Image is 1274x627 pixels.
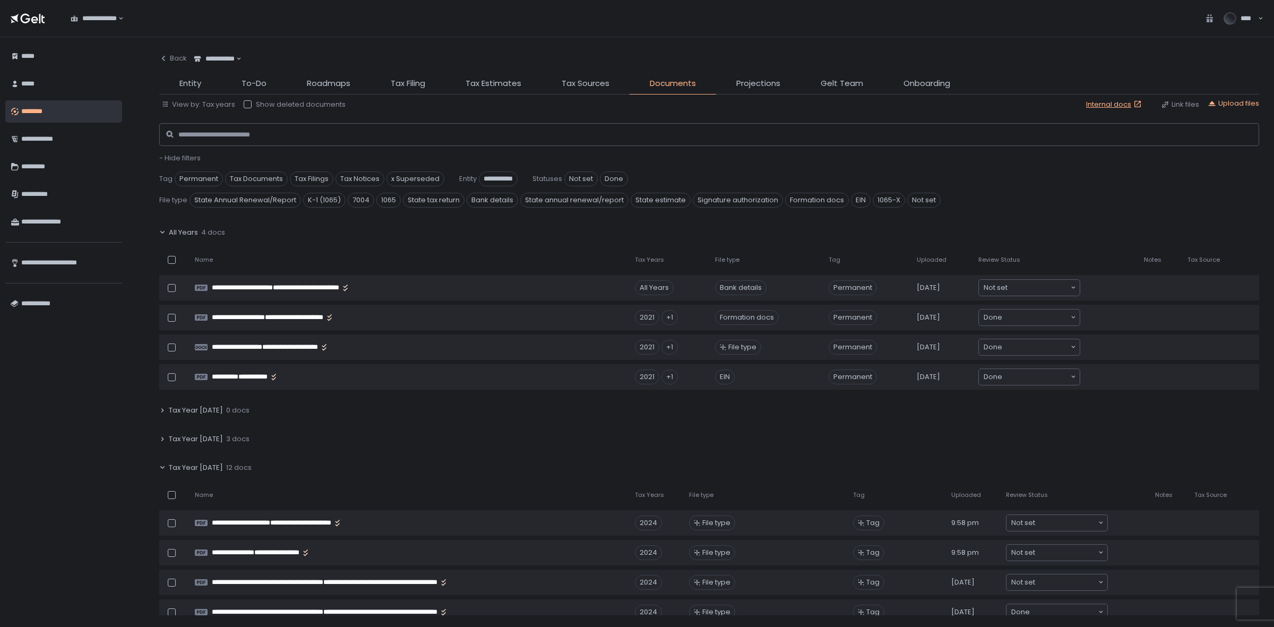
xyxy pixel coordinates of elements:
[702,578,730,587] span: File type
[829,340,877,355] span: Permanent
[715,370,735,384] div: EIN
[466,78,521,90] span: Tax Estimates
[520,193,629,208] span: State annual renewal/report
[661,370,678,384] div: +1
[829,370,877,384] span: Permanent
[984,312,1002,323] span: Done
[715,256,739,264] span: File type
[951,578,975,587] span: [DATE]
[866,518,880,528] span: Tag
[631,193,691,208] span: State estimate
[403,193,464,208] span: State tax return
[661,310,678,325] div: +1
[979,280,1080,296] div: Search for option
[635,545,662,560] div: 2024
[1006,515,1107,531] div: Search for option
[702,607,730,617] span: File type
[979,369,1080,385] div: Search for option
[562,78,609,90] span: Tax Sources
[635,310,659,325] div: 2021
[907,193,941,208] span: Not set
[532,174,562,184] span: Statuses
[689,491,713,499] span: File type
[1011,607,1030,617] span: Done
[693,193,783,208] span: Signature authorization
[161,100,235,109] button: View by: Tax years
[169,434,223,444] span: Tax Year [DATE]
[984,342,1002,353] span: Done
[979,310,1080,325] div: Search for option
[1006,604,1107,620] div: Search for option
[635,340,659,355] div: 2021
[225,171,288,186] span: Tax Documents
[917,372,940,382] span: [DATE]
[303,193,346,208] span: K-1 (1065)
[635,256,664,264] span: Tax Years
[635,370,659,384] div: 2021
[201,228,225,237] span: 4 docs
[1006,574,1107,590] div: Search for option
[635,516,662,530] div: 2024
[866,607,880,617] span: Tag
[1187,256,1220,264] span: Tax Source
[866,548,880,557] span: Tag
[391,78,425,90] span: Tax Filing
[335,171,384,186] span: Tax Notices
[821,78,863,90] span: Gelt Team
[242,78,266,90] span: To-Do
[159,195,187,205] span: File type
[635,575,662,590] div: 2024
[290,171,333,186] span: Tax Filings
[187,48,242,70] div: Search for option
[829,256,840,264] span: Tag
[1208,99,1259,108] button: Upload files
[1011,577,1035,588] span: Not set
[1161,100,1199,109] button: Link files
[467,193,518,208] span: Bank details
[984,282,1008,293] span: Not set
[1002,312,1070,323] input: Search for option
[226,406,249,415] span: 0 docs
[851,193,871,208] span: EIN
[195,256,213,264] span: Name
[635,605,662,620] div: 2024
[1002,342,1070,353] input: Search for option
[1030,607,1097,617] input: Search for option
[1002,372,1070,382] input: Search for option
[728,342,756,352] span: File type
[190,193,301,208] span: State Annual Renewal/Report
[873,193,905,208] span: 1065-X
[785,193,849,208] span: Formation docs
[226,434,249,444] span: 3 docs
[635,280,674,295] div: All Years
[866,578,880,587] span: Tag
[917,256,946,264] span: Uploaded
[179,78,201,90] span: Entity
[1011,518,1035,528] span: Not set
[348,193,374,208] span: 7004
[1155,491,1173,499] span: Notes
[175,171,223,186] span: Permanent
[1006,491,1048,499] span: Review Status
[307,78,350,90] span: Roadmaps
[702,548,730,557] span: File type
[978,256,1020,264] span: Review Status
[984,372,1002,382] span: Done
[169,406,223,415] span: Tax Year [DATE]
[853,491,865,499] span: Tag
[159,174,173,184] span: Tag
[159,153,201,163] button: - Hide filters
[376,193,401,208] span: 1065
[715,310,779,325] div: Formation docs
[951,607,975,617] span: [DATE]
[159,54,187,63] div: Back
[661,340,678,355] div: +1
[917,342,940,352] span: [DATE]
[1194,491,1227,499] span: Tax Source
[715,280,767,295] div: Bank details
